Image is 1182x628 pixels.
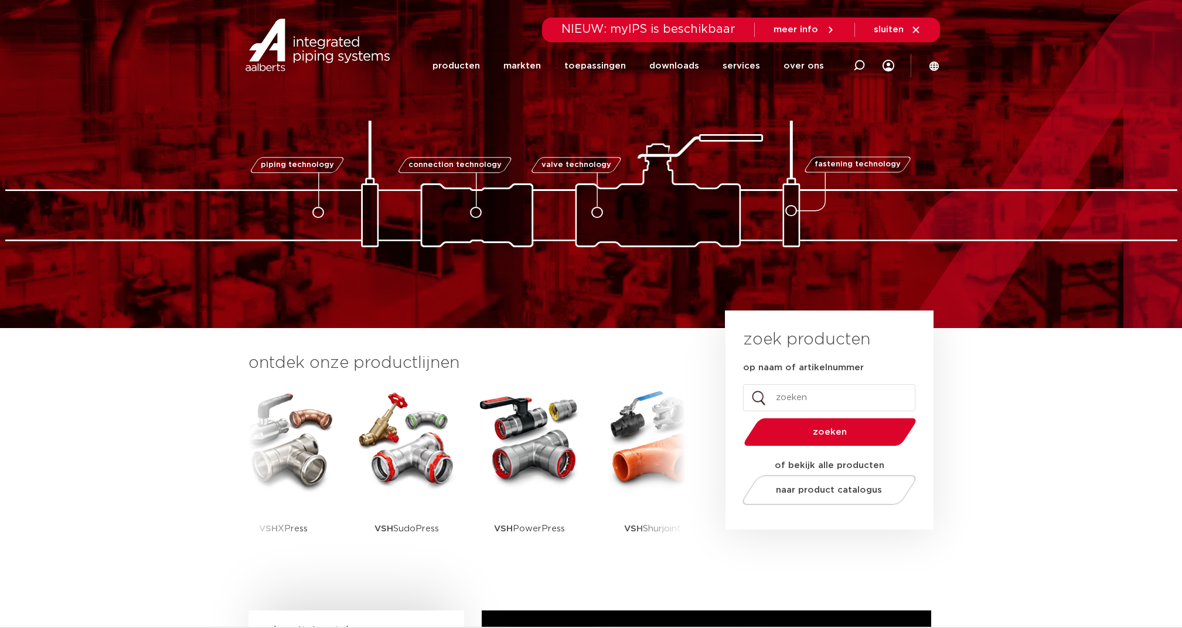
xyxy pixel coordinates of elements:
a: sluiten [874,25,921,35]
span: fastening technology [815,161,901,169]
a: VSHXPress [231,387,336,565]
span: meer info [774,25,818,34]
span: piping technology [261,161,334,169]
a: VSHPowerPress [477,387,583,565]
a: naar product catalogus [739,475,919,505]
span: zoeken [774,428,886,436]
button: zoeken [739,417,921,447]
h3: ontdek onze productlijnen [248,351,686,375]
a: producten [432,43,480,88]
h3: zoek producten [743,328,870,351]
span: valve technology [541,161,611,169]
a: downloads [649,43,699,88]
p: Shurjoint [624,492,681,565]
strong: VSH [494,524,513,533]
a: markten [503,43,541,88]
a: meer info [774,25,836,35]
strong: VSH [374,524,393,533]
p: PowerPress [494,492,565,565]
span: connection technology [408,161,501,169]
strong: of bekijk alle producten [775,461,884,470]
a: VSHSudoPress [354,387,459,565]
a: over ons [784,43,824,88]
div: my IPS [883,53,894,78]
label: op naam of artikelnummer [743,362,864,374]
p: XPress [259,492,308,565]
input: zoeken [743,384,915,411]
nav: Menu [432,43,824,88]
p: SudoPress [374,492,439,565]
span: naar product catalogus [776,486,882,494]
a: toepassingen [564,43,626,88]
span: sluiten [874,25,904,34]
a: services [723,43,760,88]
strong: VSH [624,524,643,533]
a: VSHShurjoint [600,387,706,565]
span: NIEUW: myIPS is beschikbaar [561,23,735,35]
strong: VSH [259,524,278,533]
